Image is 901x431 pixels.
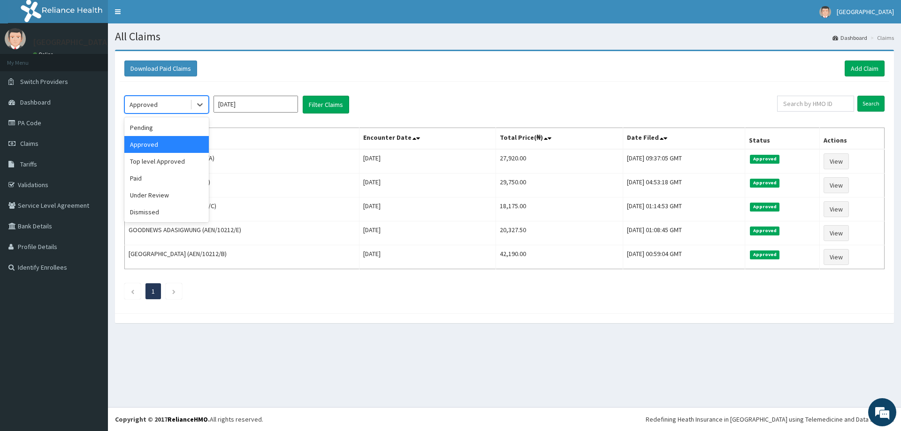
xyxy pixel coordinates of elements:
td: 27,920.00 [496,149,623,174]
a: Online [33,51,55,58]
a: View [824,153,849,169]
img: User Image [5,28,26,49]
img: d_794563401_company_1708531726252_794563401 [17,47,38,70]
span: [GEOGRAPHIC_DATA] [837,8,894,16]
a: RelianceHMO [168,415,208,423]
td: 18,175.00 [496,197,623,221]
td: 29,750.00 [496,174,623,197]
td: [PERSON_NAME] (RSM/10027/C) [125,197,359,221]
th: Status [745,128,820,150]
td: [DATE] [359,149,496,174]
td: [DATE] 01:14:53 GMT [623,197,745,221]
span: Approved [750,250,779,259]
input: Select Month and Year [214,96,298,113]
th: Date Filed [623,128,745,150]
th: Encounter Date [359,128,496,150]
div: Pending [124,119,209,136]
th: Total Price(₦) [496,128,623,150]
a: View [824,177,849,193]
div: Redefining Heath Insurance in [GEOGRAPHIC_DATA] using Telemedicine and Data Science! [646,415,894,424]
td: [DATE] 01:08:45 GMT [623,221,745,245]
td: GOODNEWS ADASIGWUNG (AEN/10212/E) [125,221,359,245]
div: Approved [124,136,209,153]
td: [DATE] 09:37:05 GMT [623,149,745,174]
a: Add Claim [845,60,885,76]
th: Name [125,128,359,150]
td: [PERSON_NAME] (PES/10061/A) [125,149,359,174]
td: [DATE] 00:59:04 GMT [623,245,745,269]
td: [DATE] [359,197,496,221]
td: [DATE] 04:53:18 GMT [623,174,745,197]
input: Search by HMO ID [777,96,854,112]
span: Approved [750,155,779,163]
a: Previous page [130,287,135,295]
span: Dashboard [20,98,51,106]
div: Under Review [124,187,209,204]
a: Next page [172,287,176,295]
td: Favour Wogwu (STZ/10085/D) [125,174,359,197]
span: Approved [750,203,779,211]
input: Search [857,96,885,112]
div: Dismissed [124,204,209,220]
button: Filter Claims [303,96,349,113]
img: User Image [819,6,831,18]
td: [DATE] [359,245,496,269]
span: Claims [20,139,38,148]
span: Tariffs [20,160,37,168]
footer: All rights reserved. [108,407,901,431]
td: 42,190.00 [496,245,623,269]
a: View [824,249,849,265]
textarea: Type your message and hit 'Enter' [5,256,179,289]
a: Page 1 is your current page [152,287,155,295]
span: We're online! [54,118,130,213]
strong: Copyright © 2017 . [115,415,210,423]
a: View [824,225,849,241]
td: [DATE] [359,174,496,197]
div: Minimize live chat window [154,5,176,27]
li: Claims [868,34,894,42]
h1: All Claims [115,30,894,43]
td: [DATE] [359,221,496,245]
a: Dashboard [832,34,867,42]
div: Chat with us now [49,53,158,65]
div: Top level Approved [124,153,209,170]
span: Switch Providers [20,77,68,86]
span: Approved [750,227,779,235]
a: View [824,201,849,217]
button: Download Paid Claims [124,60,197,76]
th: Actions [819,128,884,150]
td: [GEOGRAPHIC_DATA] (AEN/10212/B) [125,245,359,269]
div: Paid [124,170,209,187]
td: 20,327.50 [496,221,623,245]
span: Approved [750,179,779,187]
div: Approved [130,100,158,109]
p: [GEOGRAPHIC_DATA] [33,38,110,46]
